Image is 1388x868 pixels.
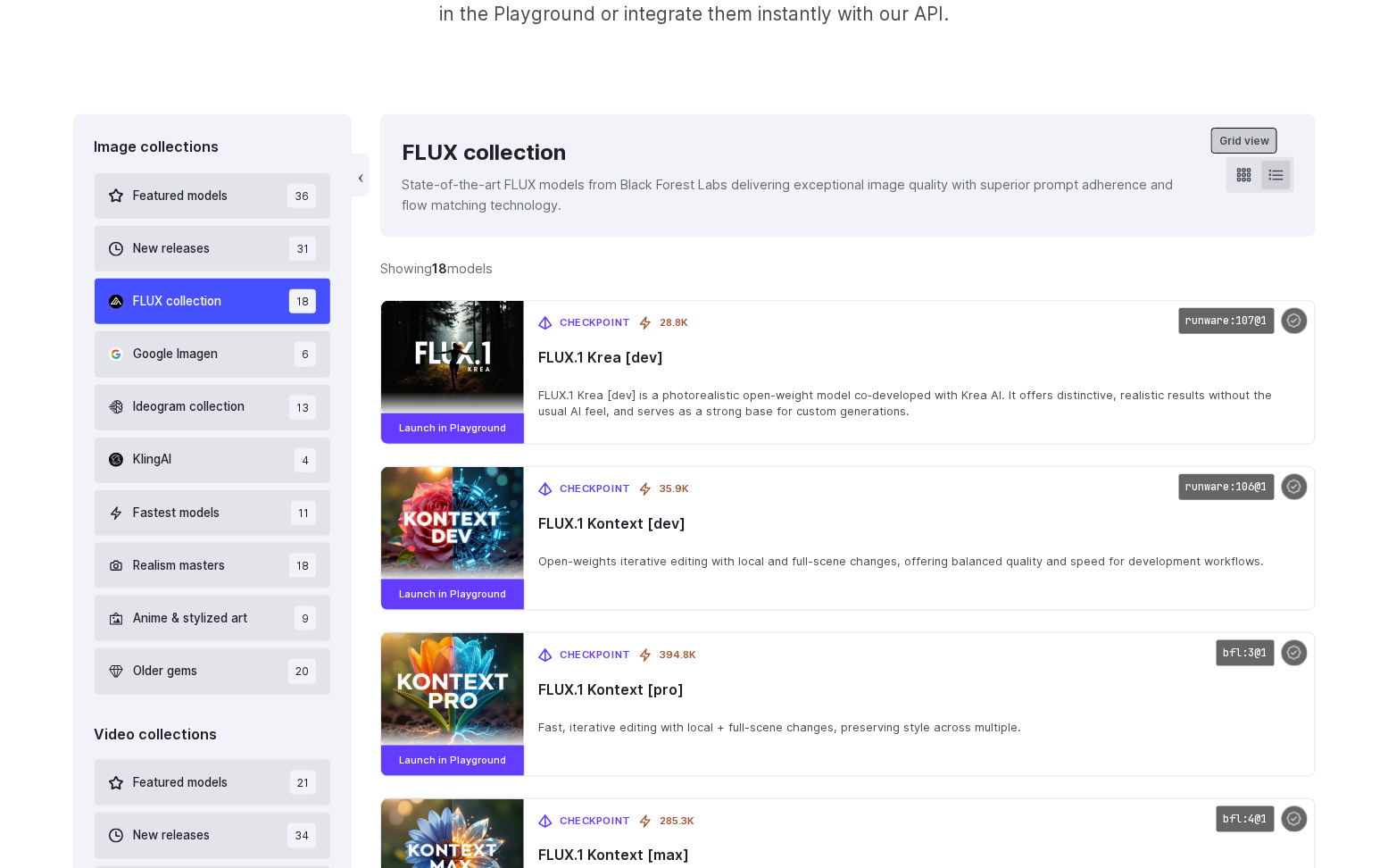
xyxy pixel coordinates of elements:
span: 11 [291,501,316,525]
span: Realism masters [134,556,226,576]
span: 36 [287,184,316,208]
code: runware:106@1 [1179,474,1275,500]
button: Realism masters 18 [95,543,331,588]
span: 20 [288,659,316,683]
button: Featured models 21 [95,760,331,805]
span: Older gems [134,662,198,681]
button: New releases 34 [95,813,331,858]
span: 31 [289,237,316,261]
span: Checkpoint [560,814,631,830]
span: Checkpoint [560,481,631,497]
span: 285.3K [660,814,694,830]
img: FLUX.1 Krea [dev] [381,301,524,415]
strong: 18 [432,261,447,276]
p: State-of-the-art FLUX models from Black Forest Labs delivering exceptional image quality with sup... [402,174,1197,215]
span: FLUX.1 Krea [dev] [538,349,1300,366]
span: Google Imagen [134,345,219,364]
button: Fastest models 11 [95,490,331,536]
span: New releases [134,239,211,259]
span: FLUX.1 Kontext [dev] [538,515,1300,532]
span: 9 [295,606,316,630]
span: New releases [134,826,211,846]
span: Anime & stylized art [134,609,248,629]
button: New releases 31 [95,226,331,271]
button: Google Imagen 6 [95,331,331,377]
span: Open-weights iterative editing with local and full-scene changes, offering balanced quality and s... [538,554,1300,570]
span: KlingAI [134,450,172,470]
span: 18 [289,554,316,578]
span: Ideogram collection [134,397,245,417]
span: FLUX collection [134,292,222,312]
span: 394.8K [660,647,695,664]
button: KlingAI 4 [95,438,331,483]
button: FLUX collection 18 [95,279,331,324]
code: bfl:4@1 [1217,806,1275,832]
span: Featured models [134,773,229,793]
div: FLUX collection [402,136,1197,170]
span: 28.8K [660,315,687,331]
button: ‹ [352,154,370,196]
span: FLUX.1 Krea [dev] is a photorealistic open-weight model co‑developed with Krea AI. It offers dist... [538,388,1300,420]
span: 4 [295,448,316,472]
img: FLUX.1 Kontext [pro] [381,633,524,747]
code: runware:107@1 [1179,308,1275,334]
span: 6 [295,342,316,366]
div: Video collections [95,723,331,747]
span: Fastest models [134,504,220,523]
span: 34 [287,823,316,847]
span: Checkpoint [560,315,631,331]
span: 13 [289,396,316,420]
button: Anime & stylized art 9 [95,596,331,641]
div: Image collections [95,136,331,159]
span: 21 [290,771,316,795]
button: Featured models 36 [95,173,331,219]
span: FLUX.1 Kontext [max] [538,847,1300,864]
span: Checkpoint [560,647,631,664]
span: Fast, iterative editing with local + full-scene changes, preserving style across multiple. [538,720,1300,736]
img: FLUX.1 Kontext [dev] [381,467,524,581]
span: 18 [289,289,316,313]
span: FLUX.1 Kontext [pro] [538,681,1300,698]
button: Older gems 20 [95,648,331,694]
div: Showing models [380,258,493,279]
span: 35.9K [660,481,688,497]
span: Featured models [134,187,229,206]
code: bfl:3@1 [1217,640,1275,666]
button: Ideogram collection 13 [95,385,331,430]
